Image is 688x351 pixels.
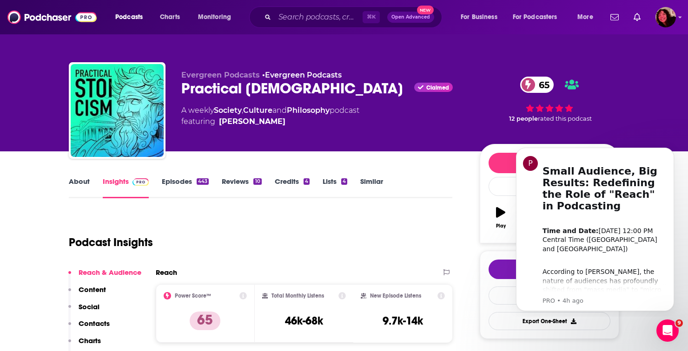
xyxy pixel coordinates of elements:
[520,77,554,93] a: 65
[417,6,434,14] span: New
[538,115,592,122] span: rated this podcast
[489,201,513,234] button: Play
[489,286,610,305] a: Contact This Podcast
[243,106,272,115] a: Culture
[489,153,610,173] button: Follow
[655,7,676,27] button: Show profile menu
[115,11,143,24] span: Podcasts
[253,178,261,185] div: 10
[426,85,449,90] span: Claimed
[275,177,310,198] a: Credits4
[461,11,497,24] span: For Business
[387,12,434,23] button: Open AdvancedNew
[190,312,220,330] p: 65
[265,71,342,79] a: Evergreen Podcasts
[502,139,688,317] iframe: Intercom notifications message
[391,15,430,19] span: Open Advanced
[675,319,683,327] span: 9
[71,64,164,157] img: Practical Stoicism
[68,319,110,336] button: Contacts
[79,319,110,328] p: Contacts
[68,268,141,285] button: Reach & Audience
[68,285,106,302] button: Content
[271,292,324,299] h2: Total Monthly Listens
[242,106,243,115] span: ,
[275,10,363,25] input: Search podcasts, credits, & more...
[68,302,99,319] button: Social
[607,9,622,25] a: Show notifications dropdown
[287,106,330,115] a: Philosophy
[285,314,323,328] h3: 46k-68k
[79,302,99,311] p: Social
[219,116,285,127] a: Tanner Campbell
[529,77,554,93] span: 65
[162,177,209,198] a: Episodes443
[507,10,571,25] button: open menu
[79,285,106,294] p: Content
[383,314,423,328] h3: 9.7k-14k
[513,11,557,24] span: For Podcasters
[496,223,506,229] div: Play
[489,312,610,330] button: Export One-Sheet
[192,10,243,25] button: open menu
[262,71,342,79] span: •
[480,71,619,128] div: 65 12 peoplerated this podcast
[341,178,347,185] div: 4
[181,116,359,127] span: featuring
[69,235,153,249] h1: Podcast Insights
[655,7,676,27] span: Logged in as Kathryn-Musilek
[160,11,180,24] span: Charts
[489,177,610,196] div: Rate
[103,177,149,198] a: InsightsPodchaser Pro
[323,177,347,198] a: Lists4
[454,10,509,25] button: open menu
[222,177,261,198] a: Reviews10
[132,178,149,186] img: Podchaser Pro
[656,319,679,342] iframe: Intercom live chat
[272,106,287,115] span: and
[214,106,242,115] a: Society
[109,10,155,25] button: open menu
[258,6,451,28] div: Search podcasts, credits, & more...
[655,7,676,27] img: User Profile
[175,292,211,299] h2: Power Score™
[577,11,593,24] span: More
[181,105,359,127] div: A weekly podcast
[363,11,380,23] span: ⌘ K
[509,115,538,122] span: 12 people
[156,268,177,277] h2: Reach
[79,268,141,277] p: Reach & Audience
[360,177,383,198] a: Similar
[154,10,185,25] a: Charts
[79,336,101,345] p: Charts
[181,71,260,79] span: Evergreen Podcasts
[7,8,97,26] img: Podchaser - Follow, Share and Rate Podcasts
[630,9,644,25] a: Show notifications dropdown
[69,177,90,198] a: About
[489,260,610,279] button: tell me why sparkleTell Me Why
[571,10,605,25] button: open menu
[370,292,421,299] h2: New Episode Listens
[304,178,310,185] div: 4
[198,11,231,24] span: Monitoring
[197,178,209,185] div: 443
